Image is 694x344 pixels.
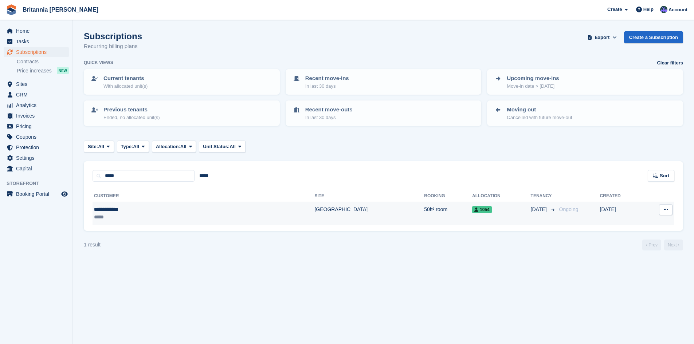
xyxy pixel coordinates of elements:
div: 1 result [84,241,101,249]
span: [DATE] [531,206,548,213]
a: Recent move-outs In last 30 days [286,101,481,125]
button: Allocation: All [152,141,196,153]
span: Ongoing [559,206,579,212]
a: Recent move-ins In last 30 days [286,70,481,94]
span: Site: [88,143,98,150]
span: Booking Portal [16,189,60,199]
a: Previous tenants Ended, no allocated unit(s) [85,101,279,125]
p: In last 30 days [305,114,353,121]
span: Sites [16,79,60,89]
th: Site [314,190,424,202]
button: Export [586,31,618,43]
p: Current tenants [103,74,148,83]
span: All [230,143,236,150]
span: All [133,143,139,150]
a: menu [4,111,69,121]
span: Storefront [7,180,72,187]
button: Unit Status: All [199,141,245,153]
a: Contracts [17,58,69,65]
p: Moving out [507,106,572,114]
a: menu [4,153,69,163]
p: Recurring billing plans [84,42,142,51]
a: menu [4,90,69,100]
span: Coupons [16,132,60,142]
nav: Page [641,240,685,250]
a: menu [4,142,69,153]
button: Site: All [84,141,114,153]
th: Allocation [472,190,531,202]
h6: Quick views [84,59,113,66]
p: Recent move-outs [305,106,353,114]
p: Cancelled with future move-out [507,114,572,121]
p: In last 30 days [305,83,349,90]
th: Created [600,190,643,202]
a: menu [4,121,69,131]
td: [GEOGRAPHIC_DATA] [314,202,424,225]
a: menu [4,47,69,57]
span: Price increases [17,67,52,74]
span: Sort [660,172,669,179]
div: NEW [57,67,69,74]
a: menu [4,79,69,89]
span: Pricing [16,121,60,131]
img: Lee Cradock [660,6,667,13]
span: Help [643,6,654,13]
th: Customer [93,190,314,202]
button: Type: All [117,141,149,153]
span: All [98,143,104,150]
a: Previous [642,240,661,250]
a: menu [4,100,69,110]
p: Ended, no allocated unit(s) [103,114,160,121]
span: Settings [16,153,60,163]
p: Upcoming move-ins [507,74,559,83]
p: With allocated unit(s) [103,83,148,90]
h1: Subscriptions [84,31,142,41]
a: Preview store [60,190,69,198]
a: Current tenants With allocated unit(s) [85,70,279,94]
span: Tasks [16,36,60,47]
p: Previous tenants [103,106,160,114]
th: Booking [424,190,472,202]
a: Moving out Cancelled with future move-out [488,101,682,125]
span: Protection [16,142,60,153]
a: menu [4,163,69,174]
p: Move-in date > [DATE] [507,83,559,90]
span: CRM [16,90,60,100]
span: Home [16,26,60,36]
span: Analytics [16,100,60,110]
span: Capital [16,163,60,174]
p: Recent move-ins [305,74,349,83]
th: Tenancy [531,190,556,202]
a: Britannia [PERSON_NAME] [20,4,101,16]
a: menu [4,132,69,142]
span: Account [668,6,687,13]
span: Allocation: [156,143,180,150]
a: Create a Subscription [624,31,683,43]
span: Type: [121,143,133,150]
td: 50ft² room [424,202,472,225]
a: menu [4,189,69,199]
span: Invoices [16,111,60,121]
a: Price increases NEW [17,67,69,75]
span: Export [595,34,609,41]
span: Subscriptions [16,47,60,57]
img: stora-icon-8386f47178a22dfd0bd8f6a31ec36ba5ce8667c1dd55bd0f319d3a0aa187defe.svg [6,4,17,15]
span: Create [607,6,622,13]
span: All [180,143,187,150]
a: Upcoming move-ins Move-in date > [DATE] [488,70,682,94]
a: menu [4,36,69,47]
a: Next [664,240,683,250]
td: [DATE] [600,202,643,225]
a: menu [4,26,69,36]
span: 1054 [472,206,492,213]
span: Unit Status: [203,143,230,150]
a: Clear filters [657,59,683,67]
